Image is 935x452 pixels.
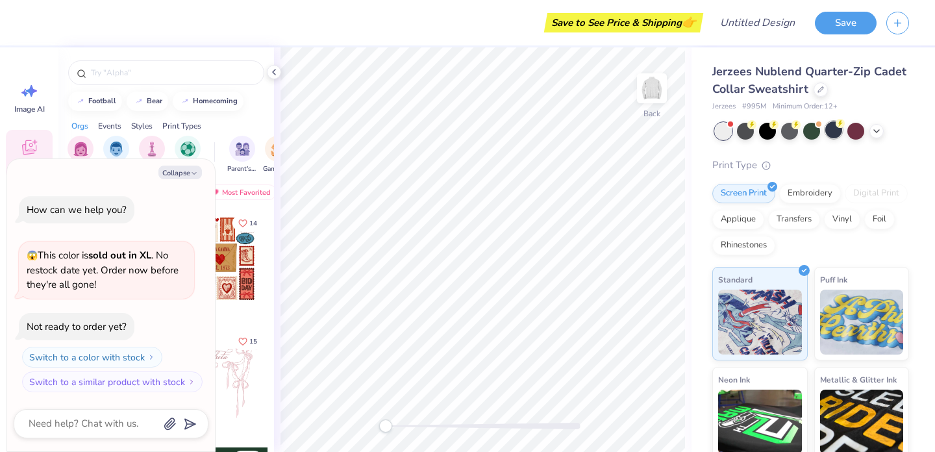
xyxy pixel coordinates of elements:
[88,249,151,262] strong: sold out in XL
[263,164,293,174] span: Game Day
[88,97,116,105] div: football
[718,273,753,286] span: Standard
[158,166,202,179] button: Collapse
[263,136,293,174] button: filter button
[193,97,238,105] div: homecoming
[139,136,165,174] div: filter for Club
[768,210,820,229] div: Transfers
[175,136,201,174] button: filter button
[227,136,257,174] button: filter button
[181,142,195,157] img: Sports Image
[712,210,764,229] div: Applique
[147,97,162,105] div: bear
[249,338,257,345] span: 15
[779,184,841,203] div: Embroidery
[235,142,250,157] img: Parent's Weekend Image
[815,12,877,34] button: Save
[227,136,257,174] div: filter for Parent's Weekend
[109,142,123,157] img: Fraternity Image
[71,120,88,132] div: Orgs
[145,142,159,157] img: Club Image
[232,214,263,232] button: Like
[820,273,847,286] span: Puff Ink
[639,75,665,101] img: Back
[227,164,257,174] span: Parent's Weekend
[824,210,860,229] div: Vinyl
[131,120,153,132] div: Styles
[134,97,144,105] img: trend_line.gif
[188,378,195,386] img: Switch to a similar product with stock
[98,120,121,132] div: Events
[263,136,293,174] div: filter for Game Day
[379,420,392,433] div: Accessibility label
[68,136,93,174] button: filter button
[75,97,86,105] img: trend_line.gif
[547,13,700,32] div: Save to See Price & Shipping
[682,14,696,30] span: 👉
[742,101,766,112] span: # 995M
[68,136,93,174] div: filter for Sorority
[27,249,179,291] span: This color is . No restock date yet. Order now before they're all gone!
[90,66,256,79] input: Try "Alpha"
[68,92,122,111] button: football
[102,136,131,174] div: filter for Fraternity
[162,120,201,132] div: Print Types
[712,101,736,112] span: Jerzees
[22,347,162,368] button: Switch to a color with stock
[232,333,263,350] button: Like
[712,236,775,255] div: Rhinestones
[643,108,660,119] div: Back
[712,64,906,97] span: Jerzees Nublend Quarter-Zip Cadet Collar Sweatshirt
[73,142,88,157] img: Sorority Image
[14,104,45,114] span: Image AI
[22,371,203,392] button: Switch to a similar product with stock
[102,136,131,174] button: filter button
[173,92,243,111] button: homecoming
[710,10,805,36] input: Untitled Design
[139,136,165,174] button: filter button
[718,290,802,355] img: Standard
[712,158,909,173] div: Print Type
[175,136,201,174] div: filter for Sports
[27,249,38,262] span: 😱
[180,97,190,105] img: trend_line.gif
[271,142,286,157] img: Game Day Image
[712,184,775,203] div: Screen Print
[27,320,127,333] div: Not ready to order yet?
[845,184,908,203] div: Digital Print
[249,220,257,227] span: 14
[820,373,897,386] span: Metallic & Glitter Ink
[718,373,750,386] span: Neon Ink
[203,184,277,200] div: Most Favorited
[27,203,127,216] div: How can we help you?
[864,210,895,229] div: Foil
[820,290,904,355] img: Puff Ink
[147,353,155,361] img: Switch to a color with stock
[773,101,838,112] span: Minimum Order: 12 +
[127,92,168,111] button: bear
